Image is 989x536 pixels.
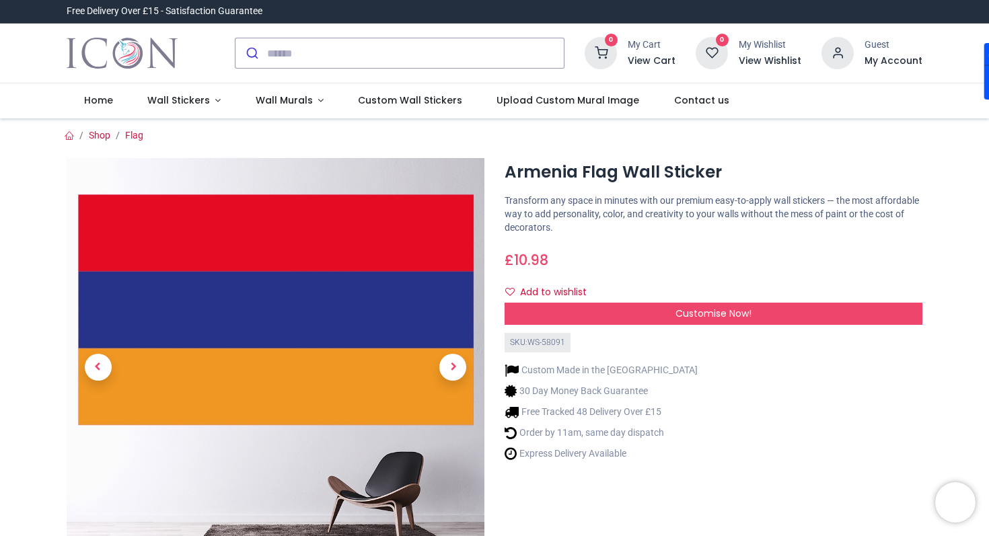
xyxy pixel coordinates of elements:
i: Add to wishlist [505,287,515,297]
li: Order by 11am, same day dispatch [505,426,698,440]
iframe: Brevo live chat [935,482,976,523]
li: Custom Made in the [GEOGRAPHIC_DATA] [505,363,698,377]
li: 30 Day Money Back Guarantee [505,384,698,398]
p: Transform any space in minutes with our premium easy-to-apply wall stickers — the most affordable... [505,194,922,234]
span: Wall Stickers [147,93,210,107]
div: Guest [865,38,922,52]
span: 10.98 [514,250,548,270]
button: Submit [235,38,267,68]
sup: 0 [716,34,729,46]
div: Free Delivery Over £15 - Satisfaction Guarantee [67,5,262,18]
a: Wall Murals [238,83,341,118]
iframe: Customer reviews powered by Trustpilot [640,5,922,18]
a: Flag [125,130,143,141]
li: Express Delivery Available [505,447,698,461]
a: View Cart [628,54,675,68]
span: £ [505,250,548,270]
h1: Armenia Flag Wall Sticker [505,161,922,184]
div: SKU: WS-58091 [505,333,571,352]
sup: 0 [605,34,618,46]
span: Next [439,354,466,381]
a: Wall Stickers [130,83,238,118]
a: Shop [89,130,110,141]
a: Next [422,221,484,513]
button: Add to wishlistAdd to wishlist [505,281,598,304]
div: My Wishlist [739,38,801,52]
img: Icon Wall Stickers [67,34,178,72]
a: View Wishlist [739,54,801,68]
a: Logo of Icon Wall Stickers [67,34,178,72]
li: Free Tracked 48 Delivery Over £15 [505,405,698,419]
a: 0 [696,47,728,58]
a: My Account [865,54,922,68]
span: Home [84,93,113,107]
a: Previous [67,221,129,513]
span: Previous [85,354,112,381]
span: Upload Custom Mural Image [497,93,639,107]
a: 0 [585,47,617,58]
span: Wall Murals [256,93,313,107]
div: My Cart [628,38,675,52]
span: Custom Wall Stickers [358,93,462,107]
span: Contact us [674,93,729,107]
span: Customise Now! [675,307,752,320]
